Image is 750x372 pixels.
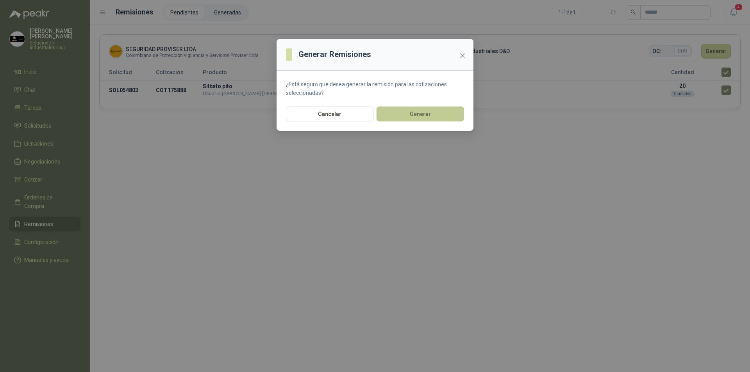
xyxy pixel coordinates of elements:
[286,107,373,121] button: Cancelar
[459,53,466,59] span: close
[377,107,464,121] button: Generar
[286,80,464,97] p: ¿Está seguro que desea generar la remisión para las cotizaciones seleccionadas?
[456,50,469,62] button: Close
[298,48,371,61] h3: Generar Remisiones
